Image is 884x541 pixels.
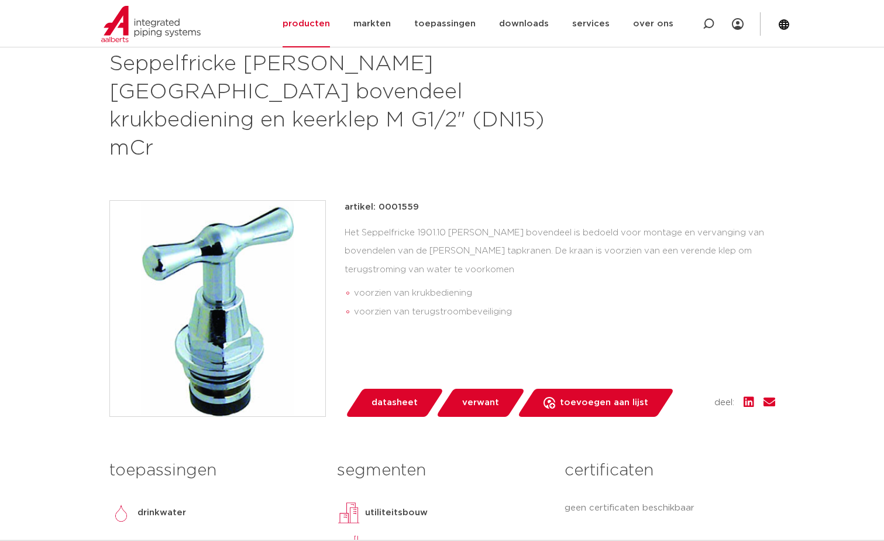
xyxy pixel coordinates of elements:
[354,284,775,303] li: voorzien van krukbediening
[109,501,133,525] img: drinkwater
[337,459,547,482] h3: segmenten
[365,506,428,520] p: utiliteitsbouw
[345,389,444,417] a: datasheet
[372,393,418,412] span: datasheet
[137,506,186,520] p: drinkwater
[714,396,734,410] span: deel:
[109,50,549,163] h1: Seppelfricke [PERSON_NAME][GEOGRAPHIC_DATA] bovendeel krukbediening en keerklep M G1/2" (DN15) mCr
[565,501,775,515] p: geen certificaten beschikbaar
[337,501,360,525] img: utiliteitsbouw
[462,393,499,412] span: verwant
[435,389,525,417] a: verwant
[354,303,775,321] li: voorzien van terugstroombeveiliging
[110,201,325,416] img: Product Image for Seppelfricke SEPP Germany bovendeel krukbediening en keerklep M G1/2" (DN15) mCr
[560,393,648,412] span: toevoegen aan lijst
[109,459,319,482] h3: toepassingen
[565,459,775,482] h3: certificaten
[345,200,419,214] p: artikel: 0001559
[345,224,775,326] div: Het Seppelfricke 1901.10 [PERSON_NAME] bovendeel is bedoeld voor montage en vervanging van bovend...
